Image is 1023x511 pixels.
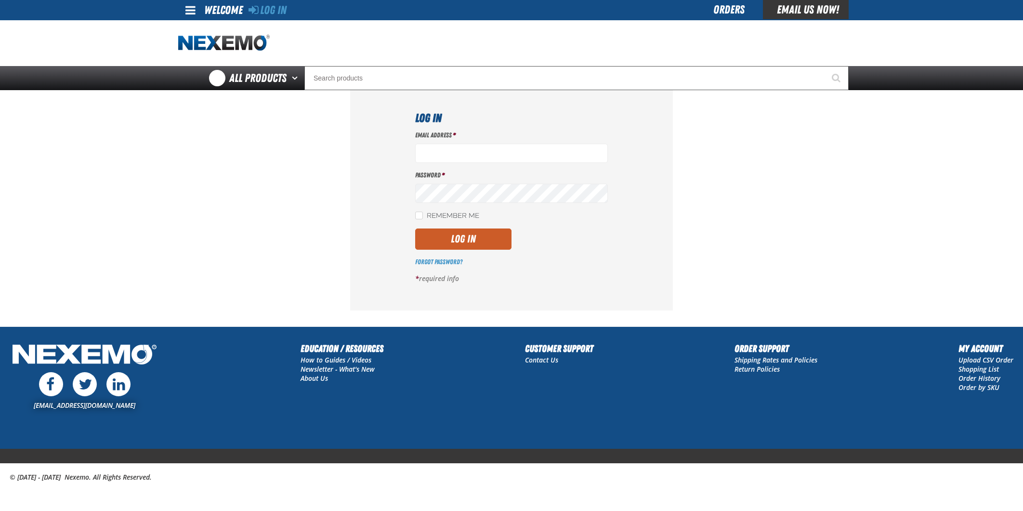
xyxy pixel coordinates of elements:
[301,341,383,356] h2: Education / Resources
[958,364,999,374] a: Shopping List
[958,383,999,392] a: Order by SKU
[415,212,479,221] label: Remember Me
[415,171,608,180] label: Password
[178,35,270,52] a: Home
[301,355,371,364] a: How to Guides / Videos
[734,355,817,364] a: Shipping Rates and Policies
[301,364,375,374] a: Newsletter - What's New
[958,341,1013,356] h2: My Account
[415,131,608,140] label: Email Address
[415,274,608,283] p: required info
[34,401,135,410] a: [EMAIL_ADDRESS][DOMAIN_NAME]
[734,364,780,374] a: Return Policies
[10,341,159,370] img: Nexemo Logo
[229,69,287,87] span: All Products
[415,258,462,266] a: Forgot Password?
[289,66,304,90] button: Open All Products pages
[415,109,608,127] h1: Log In
[525,355,558,364] a: Contact Us
[958,374,1000,383] a: Order History
[415,212,423,219] input: Remember Me
[958,355,1013,364] a: Upload CSV Order
[178,35,270,52] img: Nexemo logo
[525,341,593,356] h2: Customer Support
[301,374,328,383] a: About Us
[249,3,287,17] a: Log In
[415,229,511,250] button: Log In
[734,341,817,356] h2: Order Support
[825,66,849,90] button: Start Searching
[304,66,849,90] input: Search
